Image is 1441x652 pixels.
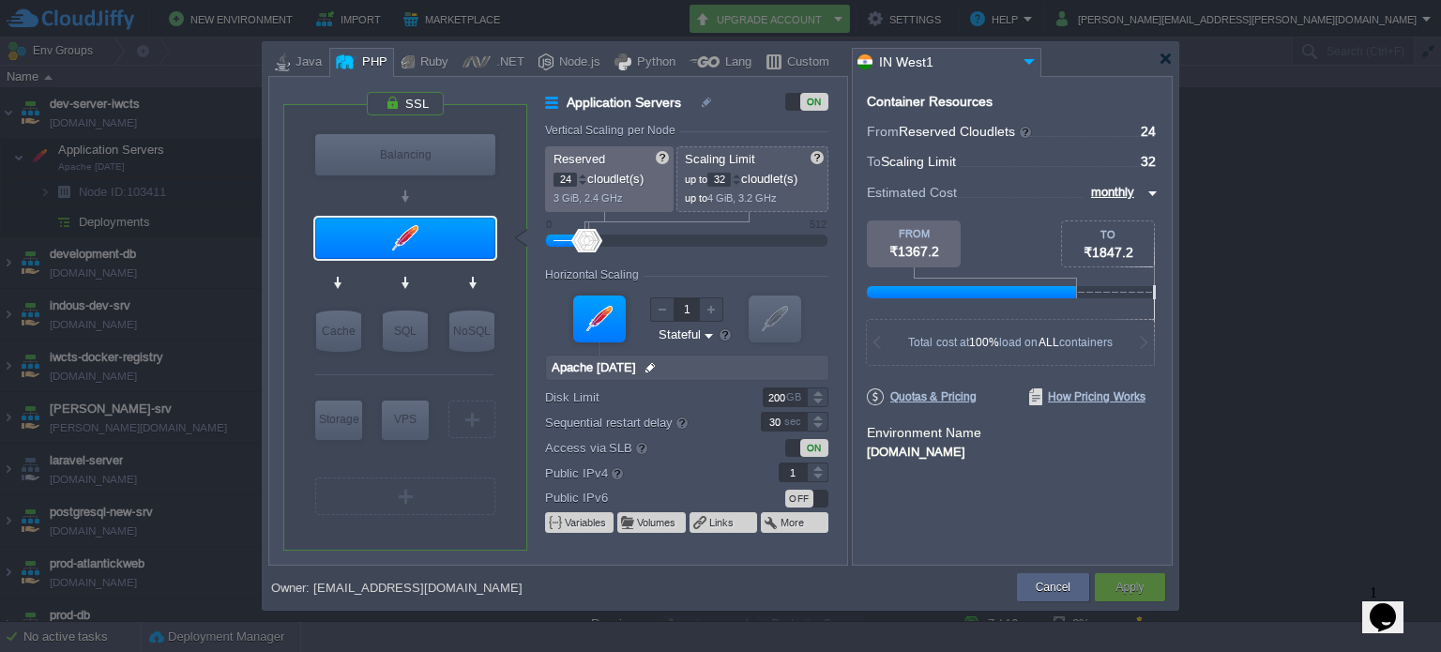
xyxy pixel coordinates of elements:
div: SQL [383,311,428,352]
div: SQL Databases [383,311,428,352]
label: Public IPv4 [545,462,736,483]
label: Disk Limit [545,387,736,407]
div: Java [290,49,322,77]
div: Storage Containers [315,401,362,440]
span: Scaling Limit [685,152,755,166]
span: Reserved [554,152,605,166]
div: .NET [491,49,524,77]
div: Vertical Scaling per Node [545,124,680,137]
span: From [867,124,899,139]
span: ₹1367.2 [889,244,939,259]
div: [DOMAIN_NAME] [867,442,1158,459]
div: 0 [546,219,552,230]
label: Access via SLB [545,437,736,458]
div: 512 [810,219,827,230]
div: Container Resources [867,95,993,109]
div: NoSQL [449,311,494,352]
button: Links [709,515,736,530]
span: 4 GiB, 3.2 GHz [707,192,777,204]
span: 24 [1141,124,1156,139]
span: To [867,154,881,169]
button: Volumes [637,515,677,530]
button: More [781,515,806,530]
div: NoSQL Databases [449,311,494,352]
div: OFF [785,490,813,508]
div: ON [800,439,828,457]
div: Custom [781,49,829,77]
div: Ruby [415,49,448,77]
div: Owner: [EMAIL_ADDRESS][DOMAIN_NAME] [271,581,523,595]
button: Apply [1115,578,1144,597]
div: sec [784,413,805,431]
span: How Pricing Works [1029,388,1145,405]
span: ₹1847.2 [1084,245,1133,260]
label: Environment Name [867,425,981,440]
p: cloudlet(s) [685,167,822,187]
div: Elastic VPS [382,401,429,440]
span: Reserved Cloudlets [899,124,1033,139]
div: Storage [315,401,362,438]
div: FROM [867,228,961,239]
div: Application Servers [315,218,495,259]
span: 3 GiB, 2.4 GHz [554,192,623,204]
span: 32 [1141,154,1156,169]
div: Horizontal Scaling [545,268,644,281]
span: up to [685,174,707,185]
span: Quotas & Pricing [867,388,977,405]
button: Cancel [1036,578,1070,597]
div: PHP [356,49,387,77]
label: Public IPv6 [545,488,736,508]
span: Estimated Cost [867,182,957,203]
div: Node.js [554,49,600,77]
button: Variables [565,515,608,530]
span: Scaling Limit [881,154,956,169]
div: Lang [720,49,751,77]
div: Load Balancer [315,134,495,175]
div: TO [1062,229,1154,240]
p: cloudlet(s) [554,167,667,187]
div: Create New Layer [315,478,495,515]
div: ON [800,93,828,111]
span: up to [685,192,707,204]
div: Balancing [315,134,495,175]
label: Sequential restart delay [545,412,736,432]
iframe: chat widget [1362,577,1422,633]
div: GB [786,388,805,406]
div: Python [631,49,675,77]
div: VPS [382,401,429,438]
div: Create New Layer [448,401,495,438]
div: Cache [316,311,361,352]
